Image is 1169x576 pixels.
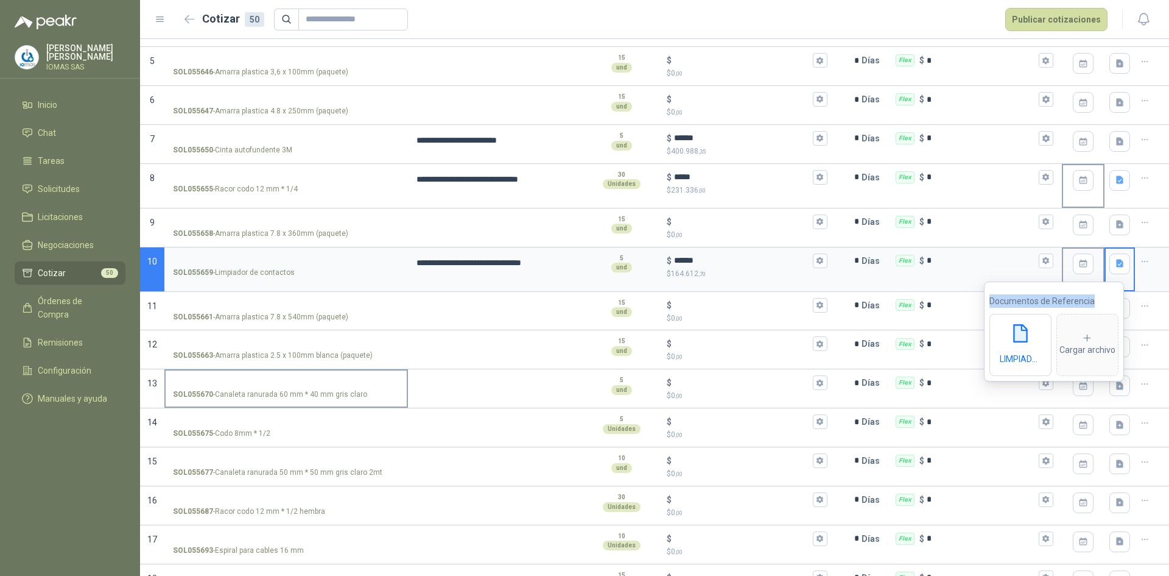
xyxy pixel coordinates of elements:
[147,379,157,388] span: 13
[896,494,914,506] div: Flex
[667,507,827,519] p: $
[667,54,672,67] p: $
[38,126,56,140] span: Chat
[862,449,885,473] p: Días
[919,215,924,229] p: $
[896,255,914,267] div: Flex
[927,418,1036,427] input: Flex $
[671,69,683,77] span: 0
[674,340,810,349] input: $$0,00
[38,154,65,168] span: Tareas
[927,256,1036,265] input: Flex $
[46,63,125,71] p: IOMAS SAS
[919,532,924,546] p: $
[15,177,125,201] a: Solicitudes
[674,300,810,310] input: $$0,00
[147,535,157,544] span: 17
[173,183,298,195] p: - Racor codo 12 mm * 1/4
[15,290,125,326] a: Órdenes de Compra
[620,375,623,385] p: 5
[896,93,914,105] div: Flex
[1039,170,1053,185] button: Flex $
[862,527,885,551] p: Días
[101,268,118,278] span: 50
[862,87,885,112] p: Días
[927,56,1036,65] input: Flex $
[1039,215,1053,229] button: Flex $
[674,56,810,65] input: $$0,00
[671,430,683,439] span: 0
[674,495,810,504] input: $$0,00
[1039,375,1053,390] button: Flex $
[150,56,155,66] span: 5
[896,132,914,144] div: Flex
[862,210,885,234] p: Días
[813,492,827,507] button: $$0,00
[1005,8,1108,31] button: Publicar cotizaciones
[15,15,77,29] img: Logo peakr
[150,173,155,183] span: 8
[674,172,810,182] input: $$231.336,00
[675,510,683,516] span: ,00
[173,506,325,517] p: - Racor codo 12 mm * 1/2 hembra
[603,541,641,550] div: Unidades
[15,121,125,144] a: Chat
[671,508,683,517] span: 0
[1039,131,1053,146] button: Flex $
[38,182,80,196] span: Solicitudes
[173,66,348,78] p: - Amarra plastica 3,6 x 100mm (paquete)
[173,105,348,117] p: - Amarra plastica 4.8 x 250mm (paquete)
[667,493,672,507] p: $
[173,173,399,182] input: SOL055655-Racor codo 12 mm * 1/4
[1039,414,1053,429] button: Flex $
[667,215,672,229] p: $
[173,350,213,361] strong: SOL055663
[674,379,810,388] input: $$0,00
[862,488,885,512] p: Días
[698,187,706,194] span: ,00
[173,418,399,427] input: SOL055675-Codo 8mm * 1/2
[15,233,125,257] a: Negociaciones
[675,70,683,77] span: ,00
[15,205,125,229] a: Licitaciones
[671,469,683,478] span: 0
[15,93,125,116] a: Inicio
[611,102,632,112] div: und
[671,547,683,556] span: 0
[919,54,924,67] p: $
[927,456,1036,465] input: Flex $
[862,165,885,190] p: Días
[698,148,706,155] span: ,35
[173,218,399,227] input: SOL055658-Amarra plastica 7.8 x 360mm (paquete)
[927,95,1036,104] input: Flex $
[813,131,827,146] button: $$400.988,35
[38,98,57,112] span: Inicio
[813,215,827,229] button: $$0,00
[46,44,125,61] p: [PERSON_NAME] [PERSON_NAME]
[620,131,623,141] p: 5
[173,183,213,195] strong: SOL055655
[173,389,213,400] strong: SOL055670
[620,414,623,424] p: 5
[667,376,672,389] p: $
[667,390,827,402] p: $
[173,340,399,349] input: SOL055663-Amarra plastica 2.5 x 100mm blanca (paquete)
[173,267,213,279] strong: SOL055659
[896,455,914,467] div: Flex
[667,337,672,350] p: $
[620,254,623,263] p: 5
[927,495,1036,504] input: Flex $
[173,301,399,310] input: SOL055661-Amarra plastica 7.8 x 540mm (paquete)
[1039,53,1053,68] button: Flex $
[919,415,924,428] p: $
[813,170,827,185] button: $$231.336,00
[675,393,683,399] span: ,00
[667,532,672,546] p: $
[603,502,641,512] div: Unidades
[618,92,625,102] p: 15
[667,185,827,196] p: $
[1039,453,1053,468] button: Flex $
[813,92,827,107] button: $$0,00
[919,132,924,145] p: $
[674,133,810,143] input: $$400.988,35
